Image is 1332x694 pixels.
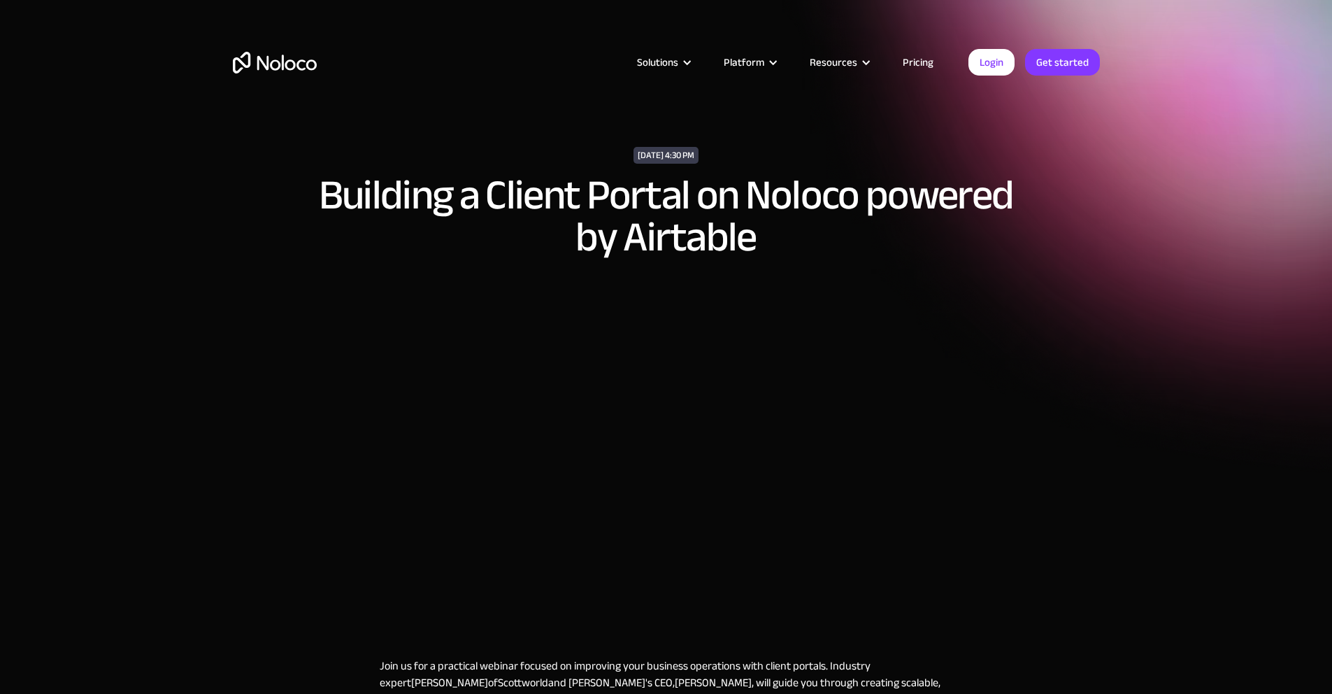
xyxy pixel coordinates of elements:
h1: Building a Client Portal on Noloco powered by Airtable [306,174,1026,258]
a: [PERSON_NAME] [675,672,752,693]
a: Pricing [885,53,951,71]
div: Platform [724,53,764,71]
div: Resources [810,53,857,71]
div: Platform [706,53,792,71]
div: Solutions [620,53,706,71]
iframe: YouTube embed [380,307,953,630]
div: Resources [792,53,885,71]
a: Login [968,49,1015,76]
div: [DATE] 4:30 PM [633,147,699,164]
div: Solutions [637,53,678,71]
a: Scottworld [498,672,548,693]
a: [PERSON_NAME] [411,672,488,693]
a: Get started [1025,49,1100,76]
a: home [233,52,317,73]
